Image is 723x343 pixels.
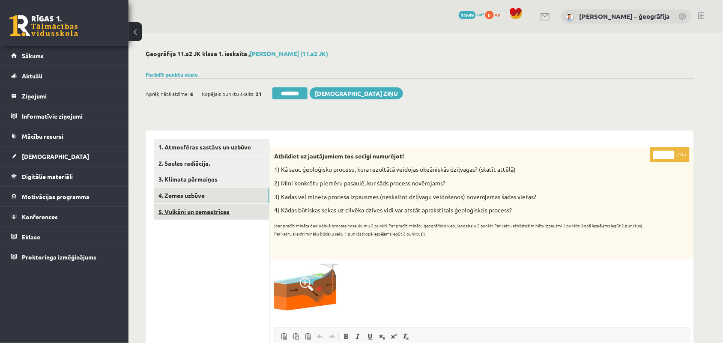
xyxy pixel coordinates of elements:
a: Parādīt punktu skalu [146,71,198,78]
a: 5. Vulkāni un zemestrīces [154,204,269,220]
a: Sākums [11,46,118,66]
sub: (par precīzi minēta ģeoloģiskā procesa nosaukumu 2 punkti. Par precīzi minētu ģeogrāfisko vietu/a... [274,222,643,237]
a: [DEMOGRAPHIC_DATA] ziņu [310,87,403,99]
span: Eklase [22,233,40,241]
span: Mācību resursi [22,132,63,140]
a: Ielīmēt (vadīšanas taustiņš+V) [278,331,290,342]
a: Digitālie materiāli [11,167,118,186]
p: 4) Kādas būtiskas sekas uz cilvēka dzīves vidi var atstāt aprakstītais ģeoloģiskais process? [274,206,647,215]
strong: Atbildiet uz jautājumiem tos secīgi numurējot! [274,152,404,160]
p: 1) Kā sauc ģeoloģisku procesu, kura rezultātā veidojas okeāniskās dziļvagas? (skatīt attēlā) [274,165,647,174]
span: Kopējais punktu skaits: [202,87,254,100]
a: Atkārtot (vadīšanas taustiņš+Y) [326,331,338,342]
span: Digitālie materiāli [22,173,73,180]
a: 0 xp [485,11,505,18]
a: Atcelt (vadīšanas taustiņš+Z) [314,331,326,342]
a: Eklase [11,227,118,247]
a: [PERSON_NAME] (11.a2 JK) [250,50,328,57]
span: 6 [190,87,193,100]
a: Mācību resursi [11,126,118,146]
a: Pasvītrojums (vadīšanas taustiņš+U) [364,331,376,342]
span: 0 [485,11,494,19]
span: Aktuāli [22,72,42,80]
a: Rīgas 1. Tālmācības vidusskola [9,15,78,36]
a: 3. Klimata pārmaiņas [154,171,269,187]
body: Bagātinātā teksta redaktors, wiswyg-editor-47024823812020-1757710136-47 [9,9,405,18]
a: Informatīvie ziņojumi [11,106,118,126]
span: 11649 [459,11,476,19]
a: Konferences [11,207,118,227]
a: Ziņojumi [11,86,118,106]
span: Sākums [22,52,44,60]
p: 2) Mini konkrētu piemēru pasaulē, kur šāds process novērojams? [274,179,647,188]
span: 31 [256,87,262,100]
a: [DEMOGRAPHIC_DATA] [11,146,118,166]
a: [PERSON_NAME] - ģeogrāfija [580,12,670,21]
a: Augšraksts [388,331,400,342]
h2: Ģeogrāfija 11.a2 JK klase 1. ieskaite , [146,50,694,57]
a: 1. Atmosfēras sastāvs un uzbūve [154,139,269,155]
a: Ievietot no Worda [302,331,314,342]
a: Ievietot kā vienkāršu tekstu (vadīšanas taustiņš+pārslēgšanas taustiņš+V) [290,331,302,342]
img: Toms Krūmiņš - ģeogrāfija [565,13,574,21]
a: Motivācijas programma [11,187,118,206]
img: zx1.png [274,264,338,310]
span: Konferences [22,213,58,221]
a: Treknraksts (vadīšanas taustiņš+B) [340,331,352,342]
legend: Ziņojumi [22,86,118,106]
span: xp [495,11,501,18]
a: 4. Zemes uzbūve [154,188,269,203]
a: 2. Saules radiācija. [154,155,269,171]
a: Proktoringa izmēģinājums [11,247,118,267]
p: 3) Kādas vēl minētā procesa izpausmes (neskaitot dziļvagu veidošanos) novērojamas šādās vietās? [274,193,647,201]
span: [DEMOGRAPHIC_DATA] [22,152,89,160]
body: Bagātinātā teksta redaktors, wiswyg-editor-user-answer-47024823318120 [9,9,406,53]
a: 11649 mP [459,11,484,18]
a: Aktuāli [11,66,118,86]
span: mP [477,11,484,18]
span: Aprēķinātā atzīme: [146,87,189,100]
span: Proktoringa izmēģinājums [22,253,96,261]
p: / 8p [650,147,690,162]
a: Slīpraksts (vadīšanas taustiņš+I) [352,331,364,342]
body: Bagātinātā teksta redaktors, wiswyg-editor-47024823811580-1757710136-758 [9,9,405,18]
a: Noņemt stilus [400,331,412,342]
legend: Informatīvie ziņojumi [22,106,118,126]
a: Apakšraksts [376,331,388,342]
span: Motivācijas programma [22,193,90,200]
